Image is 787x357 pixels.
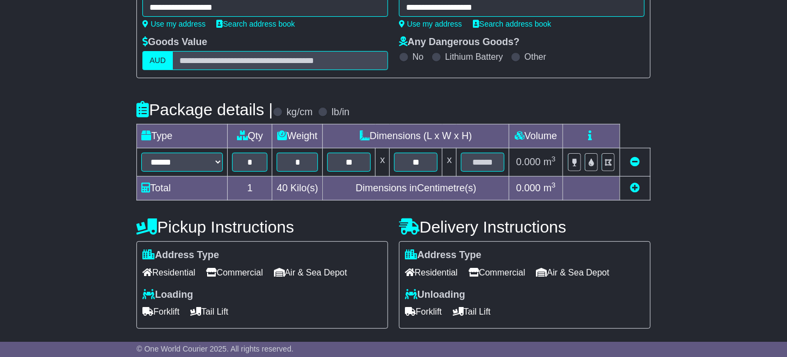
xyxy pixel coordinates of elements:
span: Commercial [469,264,525,281]
label: kg/cm [286,107,313,118]
td: Type [137,124,228,148]
span: 0.000 [516,183,541,193]
a: Add new item [630,183,640,193]
span: Forklift [405,303,442,320]
td: Dimensions (L x W x H) [323,124,509,148]
td: Kilo(s) [272,177,323,201]
span: Air & Sea Depot [536,264,609,281]
span: 0.000 [516,156,541,167]
h4: Package details | [136,101,273,118]
label: AUD [142,51,173,70]
td: x [442,148,457,177]
td: Qty [228,124,272,148]
span: Residential [405,264,458,281]
label: lb/in [332,107,349,118]
td: Volume [509,124,563,148]
span: 40 [277,183,288,193]
span: m [544,156,556,167]
a: Use my address [142,20,205,28]
span: Tail Lift [453,303,491,320]
a: Search address book [473,20,551,28]
a: Use my address [399,20,462,28]
label: Loading [142,289,193,301]
a: Search address book [216,20,295,28]
sup: 3 [552,181,556,189]
label: Goods Value [142,36,207,48]
label: Any Dangerous Goods? [399,36,520,48]
sup: 3 [552,155,556,163]
label: Address Type [142,249,219,261]
a: Remove this item [630,156,640,167]
td: Weight [272,124,323,148]
td: x [376,148,390,177]
h4: Delivery Instructions [399,218,651,236]
span: Air & Sea Depot [274,264,347,281]
td: Dimensions in Centimetre(s) [323,177,509,201]
label: Other [524,52,546,62]
span: Commercial [206,264,263,281]
td: Total [137,177,228,201]
label: Address Type [405,249,482,261]
label: Lithium Battery [445,52,503,62]
h4: Pickup Instructions [136,218,388,236]
span: m [544,183,556,193]
span: © One World Courier 2025. All rights reserved. [136,345,293,353]
span: Tail Lift [190,303,228,320]
span: Residential [142,264,195,281]
span: Forklift [142,303,179,320]
td: 1 [228,177,272,201]
label: Unloading [405,289,465,301]
label: No [413,52,423,62]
